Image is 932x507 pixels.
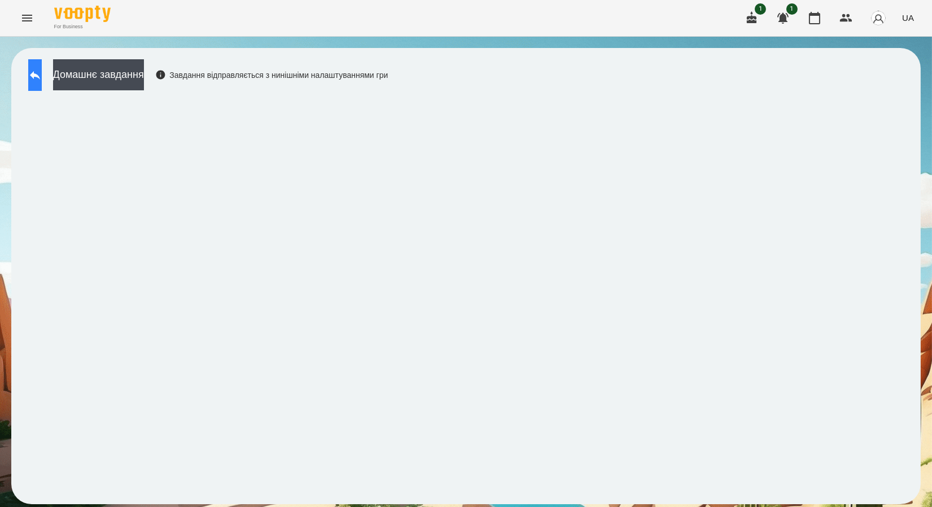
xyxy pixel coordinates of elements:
[755,3,766,15] span: 1
[54,6,111,22] img: Voopty Logo
[53,59,144,90] button: Домашнє завдання
[54,23,111,30] span: For Business
[870,10,886,26] img: avatar_s.png
[14,5,41,32] button: Menu
[786,3,798,15] span: 1
[902,12,914,24] span: UA
[155,69,388,81] div: Завдання відправляється з нинішніми налаштуваннями гри
[898,7,918,28] button: UA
